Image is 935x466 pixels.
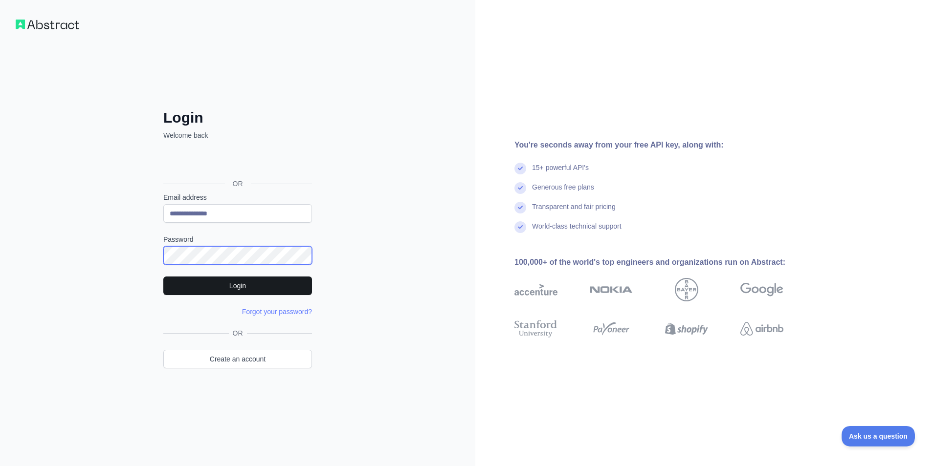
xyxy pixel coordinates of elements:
[229,328,247,338] span: OR
[163,192,312,202] label: Email address
[163,276,312,295] button: Login
[514,278,557,301] img: accenture
[225,179,251,189] span: OR
[158,151,315,172] iframe: Sign in with Google Button
[163,130,312,140] p: Welcome back
[514,318,557,339] img: stanford university
[740,278,783,301] img: google
[532,221,622,241] div: World-class technical support
[163,350,312,368] a: Create an account
[514,182,526,194] img: check mark
[16,20,79,29] img: Workflow
[163,234,312,244] label: Password
[514,221,526,233] img: check mark
[675,278,698,301] img: bayer
[842,426,915,446] iframe: Toggle Customer Support
[532,202,616,221] div: Transparent and fair pricing
[242,308,312,316] a: Forgot your password?
[514,139,815,151] div: You're seconds away from your free API key, along with:
[514,163,526,174] img: check mark
[590,318,633,339] img: payoneer
[163,109,312,127] h2: Login
[665,318,708,339] img: shopify
[590,278,633,301] img: nokia
[514,256,815,268] div: 100,000+ of the world's top engineers and organizations run on Abstract:
[740,318,783,339] img: airbnb
[532,182,594,202] div: Generous free plans
[532,163,589,182] div: 15+ powerful API's
[514,202,526,213] img: check mark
